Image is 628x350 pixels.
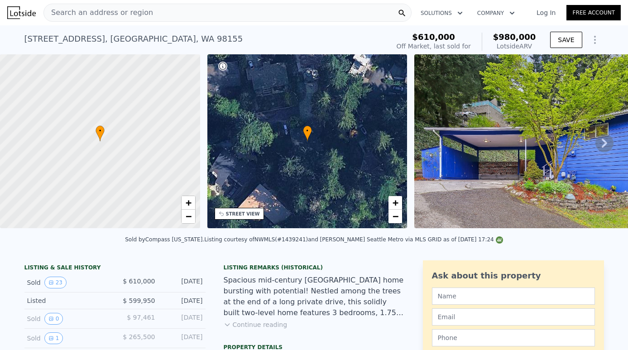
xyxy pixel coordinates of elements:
div: [DATE] [163,313,203,325]
span: $ 97,461 [127,314,155,321]
div: [DATE] [163,332,203,344]
div: Lotside ARV [493,42,536,51]
button: Continue reading [224,320,288,329]
div: Sold [27,313,108,325]
span: $ 599,950 [123,297,155,304]
div: Listing Remarks (Historical) [224,264,405,271]
div: Ask about this property [432,269,595,282]
div: [DATE] [163,296,203,305]
input: Email [432,308,595,326]
span: $610,000 [412,32,455,42]
img: Lotside [7,6,36,19]
input: Name [432,288,595,305]
span: • [303,127,312,135]
div: Sold [27,332,108,344]
div: Listed [27,296,108,305]
div: • [303,125,312,141]
div: Sold [27,277,108,288]
div: Off Market, last sold for [397,42,471,51]
img: NWMLS Logo [496,236,503,244]
div: Sold by Compass [US_STATE] . [125,236,204,243]
a: Zoom in [182,196,195,210]
span: − [185,211,191,222]
span: $ 610,000 [123,278,155,285]
div: [DATE] [163,277,203,288]
div: Spacious mid-century [GEOGRAPHIC_DATA] home bursting with potential! Nestled among the trees at t... [224,275,405,318]
div: LISTING & SALE HISTORY [24,264,206,273]
span: − [393,211,398,222]
a: Zoom out [182,210,195,223]
a: Free Account [566,5,621,20]
button: Company [470,5,522,21]
span: $ 265,500 [123,333,155,340]
a: Zoom in [388,196,402,210]
a: Zoom out [388,210,402,223]
span: + [185,197,191,208]
button: View historical data [44,313,63,325]
button: View historical data [44,277,67,288]
button: SAVE [550,32,582,48]
span: • [96,127,105,135]
span: Search an address or region [44,7,153,18]
div: STREET VIEW [226,211,260,217]
div: • [96,125,105,141]
button: Show Options [586,31,604,49]
input: Phone [432,329,595,346]
a: Log In [526,8,566,17]
div: [STREET_ADDRESS] , [GEOGRAPHIC_DATA] , WA 98155 [24,33,243,45]
button: Solutions [413,5,470,21]
div: Listing courtesy of NWMLS (#1439241) and [PERSON_NAME] Seattle Metro via MLS GRID as of [DATE] 17:24 [204,236,503,243]
span: $980,000 [493,32,536,42]
button: View historical data [44,332,63,344]
span: + [393,197,398,208]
